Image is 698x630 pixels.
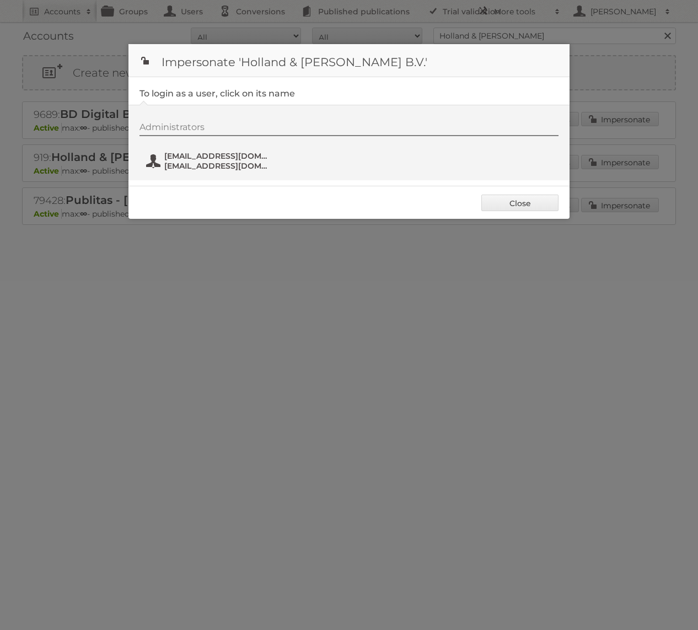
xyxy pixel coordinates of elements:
a: Close [481,195,559,211]
h1: Impersonate 'Holland & [PERSON_NAME] B.V.' [128,44,570,77]
span: [EMAIL_ADDRESS][DOMAIN_NAME] [164,151,271,161]
legend: To login as a user, click on its name [139,88,295,99]
button: [EMAIL_ADDRESS][DOMAIN_NAME] [EMAIL_ADDRESS][DOMAIN_NAME] [145,150,275,172]
span: [EMAIL_ADDRESS][DOMAIN_NAME] [164,161,271,171]
div: Administrators [139,122,559,136]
